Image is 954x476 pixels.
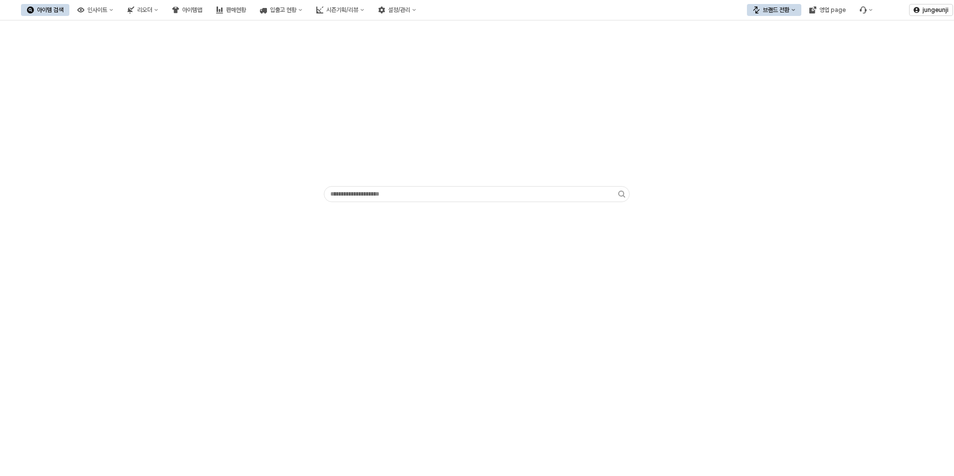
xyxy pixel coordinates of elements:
button: 입출고 현황 [254,4,308,16]
div: 판매현황 [226,6,246,13]
button: jungeunji [909,4,953,16]
div: 브랜드 전환 [763,6,789,13]
div: 설정/관리 [388,6,410,13]
button: 브랜드 전환 [747,4,801,16]
button: 리오더 [121,4,164,16]
div: 영업 page [819,6,846,13]
button: 영업 page [803,4,852,16]
p: jungeunji [923,6,949,14]
button: 아이템맵 [166,4,208,16]
div: 인사이트 [87,6,107,13]
button: 아이템 검색 [21,4,69,16]
div: 입출고 현황 [270,6,296,13]
div: 아이템맵 [182,6,202,13]
div: 시즌기획/리뷰 [326,6,358,13]
div: 아이템 검색 [37,6,63,13]
button: 인사이트 [71,4,119,16]
button: 설정/관리 [372,4,422,16]
button: 시즌기획/리뷰 [310,4,370,16]
button: 판매현황 [210,4,252,16]
div: 리오더 [137,6,152,13]
div: Menu item 6 [854,4,879,16]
